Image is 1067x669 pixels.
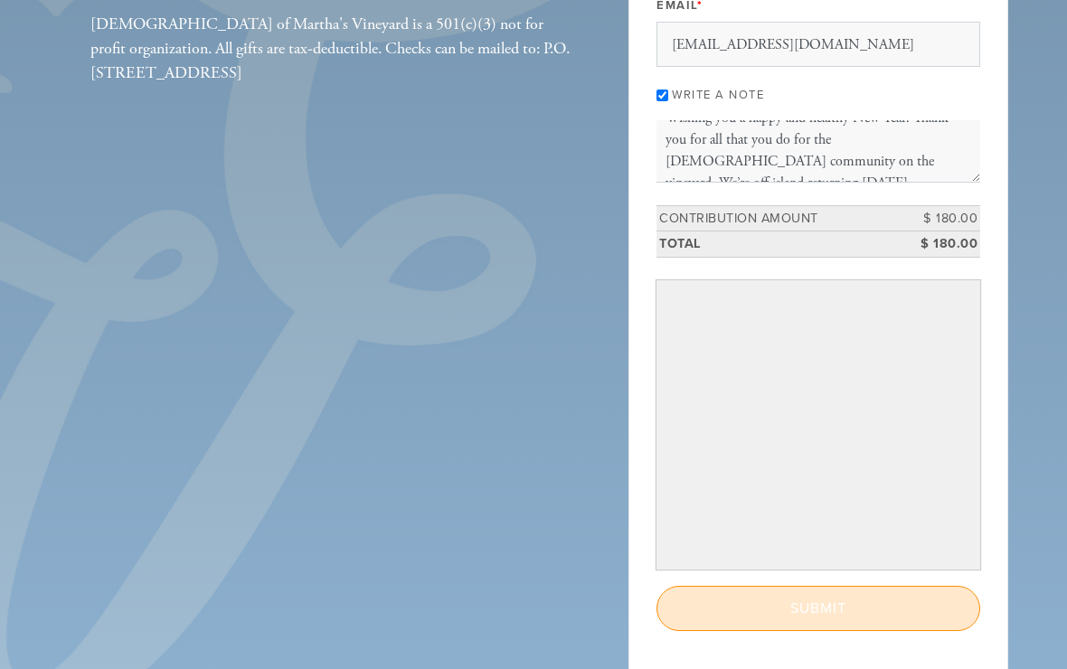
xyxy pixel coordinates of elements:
td: Contribution Amount [656,205,899,231]
input: Submit [656,586,980,631]
label: Write a note [672,88,764,102]
iframe: Secure payment input frame [660,284,977,566]
td: $ 180.00 [899,205,980,231]
td: $ 180.00 [899,231,980,258]
div: [DEMOGRAPHIC_DATA] of Martha's Vineyard is a 501(c)(3) not for profit organization. All gifts are... [90,12,570,85]
td: Total [656,231,899,258]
